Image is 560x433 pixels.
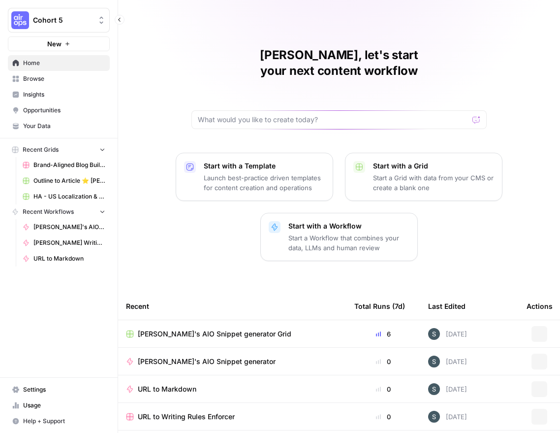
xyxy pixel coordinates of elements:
span: URL to Markdown [33,254,105,263]
p: Start a Workflow that combines your data, LLMs and human review [288,233,409,253]
a: [PERSON_NAME] Writing Rules Enforcer 🔨 - Fork [18,235,110,251]
button: Start with a GridStart a Grid with data from your CMS or create a blank one [345,153,502,201]
p: Start with a Template [204,161,325,171]
button: New [8,36,110,51]
p: Start with a Workflow [288,221,409,231]
a: Opportunities [8,102,110,118]
p: Launch best-practice driven templates for content creation and operations [204,173,325,193]
div: Recent [126,293,339,320]
a: Usage [8,398,110,413]
span: URL to Writing Rules Enforcer [138,412,235,422]
span: Insights [23,90,105,99]
span: Recent Workflows [23,207,74,216]
span: Recent Grids [23,145,59,154]
span: Your Data [23,122,105,131]
button: Start with a WorkflowStart a Workflow that combines your data, LLMs and human review [260,213,418,261]
div: 0 [354,357,412,366]
a: Outline to Article ⭐️ [PERSON_NAME] [18,173,110,189]
div: [DATE] [428,411,467,423]
div: [DATE] [428,356,467,367]
a: Home [8,55,110,71]
button: Recent Workflows [8,204,110,219]
span: [PERSON_NAME]'s AIO Snippet generator Grid [138,329,291,339]
img: l7wc9lttar9mml2em7ssp1le7bvz [428,356,440,367]
div: Last Edited [428,293,466,320]
span: New [47,39,62,49]
div: 6 [354,329,412,339]
input: What would you like to create today? [198,115,468,125]
a: Insights [8,87,110,102]
span: [PERSON_NAME]'s AIO Snippet generator [33,223,105,232]
img: l7wc9lttar9mml2em7ssp1le7bvz [428,383,440,395]
a: [PERSON_NAME]'s AIO Snippet generator [18,219,110,235]
a: URL to Markdown [126,384,339,394]
a: [PERSON_NAME]'s AIO Snippet generator Grid [126,329,339,339]
h1: [PERSON_NAME], let's start your next content workflow [191,47,487,79]
p: Start a Grid with data from your CMS or create a blank one [373,173,494,193]
img: l7wc9lttar9mml2em7ssp1le7bvz [428,411,440,423]
a: Browse [8,71,110,87]
span: Cohort 5 [33,15,93,25]
div: Actions [527,293,553,320]
a: Brand-Aligned Blog Builder ([PERSON_NAME]) [18,157,110,173]
span: Help + Support [23,417,105,426]
button: Start with a TemplateLaunch best-practice driven templates for content creation and operations [176,153,333,201]
div: Total Runs (7d) [354,293,405,320]
a: HA - US Localization & Quality Check [18,189,110,204]
span: [PERSON_NAME] Writing Rules Enforcer 🔨 - Fork [33,238,105,247]
span: Brand-Aligned Blog Builder ([PERSON_NAME]) [33,161,105,169]
a: [PERSON_NAME]'s AIO Snippet generator [126,357,339,366]
a: URL to Writing Rules Enforcer [126,412,339,422]
span: Home [23,59,105,67]
a: Your Data [8,118,110,134]
div: [DATE] [428,383,467,395]
img: Cohort 5 Logo [11,11,29,29]
span: HA - US Localization & Quality Check [33,192,105,201]
a: Settings [8,382,110,398]
span: Settings [23,385,105,394]
span: Opportunities [23,106,105,115]
button: Help + Support [8,413,110,429]
span: Browse [23,74,105,83]
span: Usage [23,401,105,410]
span: Outline to Article ⭐️ [PERSON_NAME] [33,176,105,185]
span: [PERSON_NAME]'s AIO Snippet generator [138,357,276,366]
button: Recent Grids [8,142,110,157]
img: l7wc9lttar9mml2em7ssp1le7bvz [428,328,440,340]
span: URL to Markdown [138,384,196,394]
div: 0 [354,384,412,394]
div: [DATE] [428,328,467,340]
p: Start with a Grid [373,161,494,171]
div: 0 [354,412,412,422]
button: Workspace: Cohort 5 [8,8,110,33]
a: URL to Markdown [18,251,110,266]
